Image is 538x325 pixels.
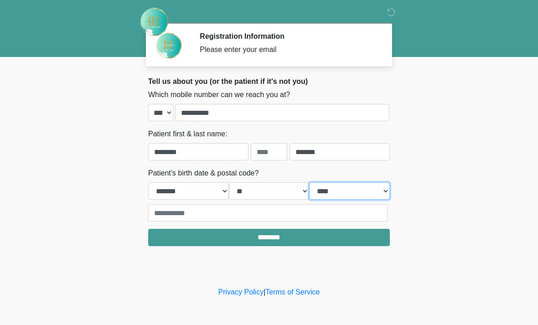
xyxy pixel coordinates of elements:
a: Privacy Policy [218,288,264,296]
a: Terms of Service [265,288,320,296]
label: Patient's birth date & postal code? [148,168,259,179]
div: Please enter your email [200,44,376,55]
label: Patient first & last name: [148,129,227,139]
img: Agent Avatar [155,32,182,59]
label: Which mobile number can we reach you at? [148,89,290,100]
h2: Tell us about you (or the patient if it's not you) [148,77,390,86]
img: Rehydrate Aesthetics & Wellness Logo [139,7,169,37]
a: | [264,288,265,296]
